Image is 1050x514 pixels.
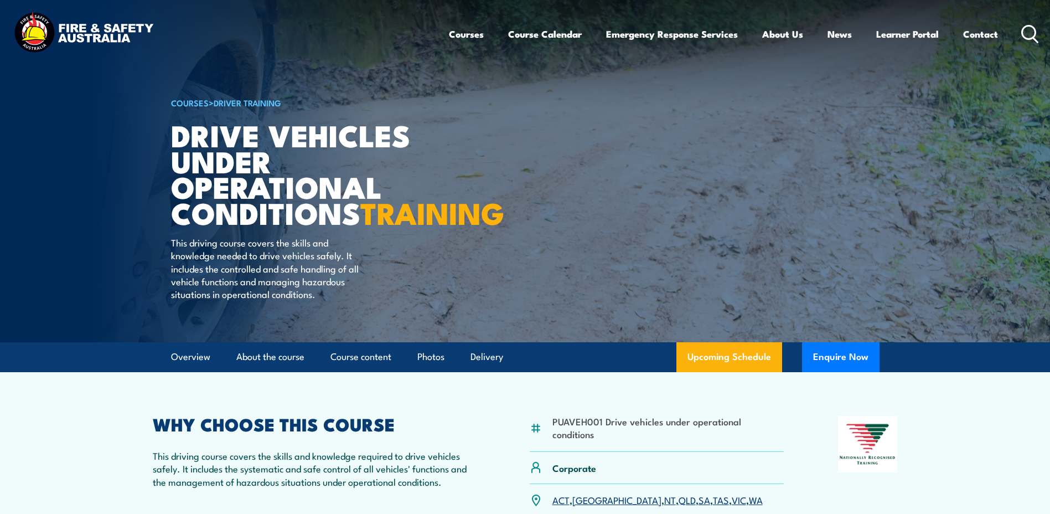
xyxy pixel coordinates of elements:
[449,19,484,49] a: Courses
[802,342,880,372] button: Enquire Now
[749,493,763,506] a: WA
[664,493,676,506] a: NT
[360,189,504,235] strong: TRAINING
[171,96,209,109] a: COURSES
[732,493,746,506] a: VIC
[963,19,998,49] a: Contact
[699,493,710,506] a: SA
[171,96,444,109] h6: >
[417,342,444,372] a: Photos
[470,342,503,372] a: Delivery
[330,342,391,372] a: Course content
[876,19,939,49] a: Learner Portal
[552,461,596,474] p: Corporate
[552,494,763,506] p: , , , , , , ,
[679,493,696,506] a: QLD
[827,19,852,49] a: News
[171,122,444,225] h1: Drive Vehicles under Operational Conditions
[214,96,281,109] a: Driver Training
[572,493,661,506] a: [GEOGRAPHIC_DATA]
[508,19,582,49] a: Course Calendar
[171,236,373,301] p: This driving course covers the skills and knowledge needed to drive vehicles safely. It includes ...
[552,493,570,506] a: ACT
[838,416,898,472] img: Nationally Recognised Training logo.
[676,342,782,372] a: Upcoming Schedule
[153,416,476,431] h2: WHY CHOOSE THIS COURSE
[153,449,476,488] p: This driving course covers the skills and knowledge required to drive vehicles safely. It include...
[762,19,803,49] a: About Us
[713,493,729,506] a: TAS
[171,342,210,372] a: Overview
[552,415,784,441] li: PUAVEH001 Drive vehicles under operational conditions
[606,19,738,49] a: Emergency Response Services
[236,342,304,372] a: About the course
